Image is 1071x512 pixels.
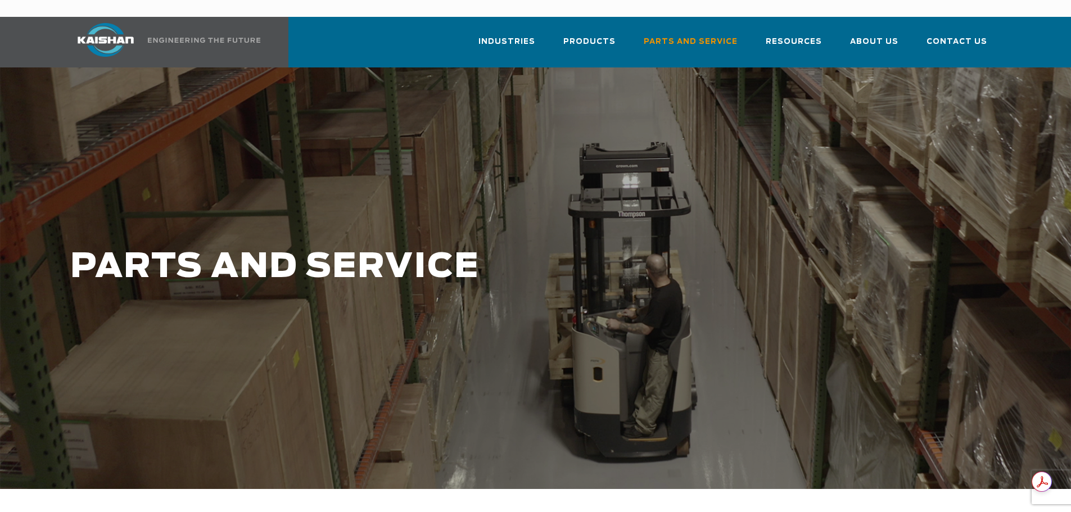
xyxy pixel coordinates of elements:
a: Parts and Service [644,27,738,65]
img: kaishan logo [64,23,148,57]
a: Contact Us [927,27,987,65]
img: Engineering the future [148,38,260,43]
a: Industries [478,27,535,65]
span: Contact Us [927,35,987,48]
h1: PARTS AND SERVICE [70,248,844,286]
span: Resources [766,35,822,48]
a: Resources [766,27,822,65]
span: Industries [478,35,535,48]
a: Products [563,27,616,65]
span: Parts and Service [644,35,738,48]
a: About Us [850,27,898,65]
span: About Us [850,35,898,48]
a: Kaishan USA [64,17,263,67]
span: Products [563,35,616,48]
